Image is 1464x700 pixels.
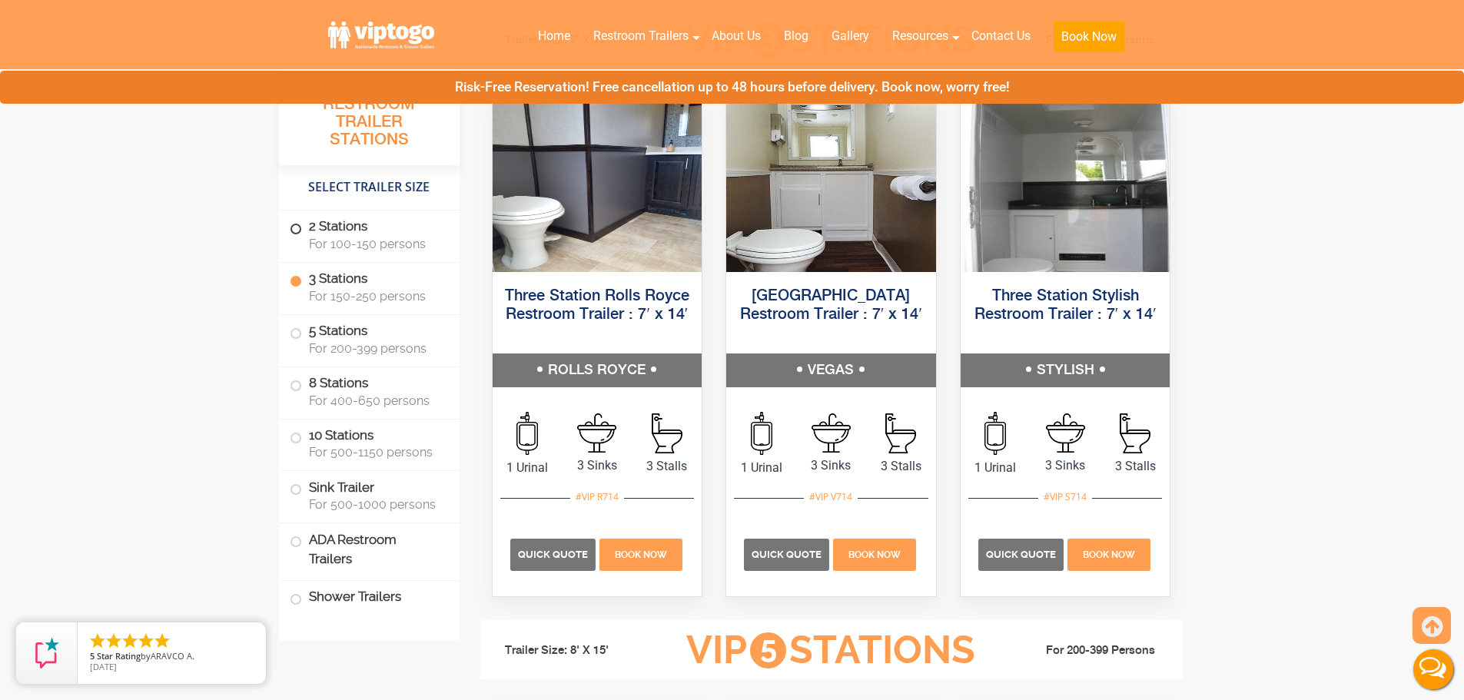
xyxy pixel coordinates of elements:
span: 3 Sinks [1031,456,1100,475]
span: 1 Urinal [726,459,796,477]
span: For 500-1000 persons [309,497,441,512]
img: an icon of sink [812,413,851,453]
a: Three Station Stylish Restroom Trailer : 7′ x 14′ [974,288,1157,323]
span: Quick Quote [986,549,1056,560]
span: 1 Urinal [961,459,1031,477]
label: 5 Stations [290,315,449,363]
a: Restroom Trailers [582,19,700,53]
span: [DATE] [90,661,117,672]
span: For 500-1150 persons [309,445,441,459]
span: Book Now [848,549,901,560]
h3: All Portable Restroom Trailer Stations [279,73,460,165]
span: For 200-399 persons [309,341,441,356]
a: Home [526,19,582,53]
h3: VIP Stations [662,629,999,672]
span: 3 Stalls [1100,457,1170,476]
a: Contact Us [960,19,1042,53]
img: Side view of three station restroom trailer with three separate doors with signs [961,95,1170,272]
label: Sink Trailer [290,471,449,519]
button: Live Chat [1403,639,1464,700]
img: an icon of sink [1046,413,1085,453]
span: For 100-150 persons [309,237,441,251]
label: ADA Restroom Trailers [290,523,449,576]
span: 3 Sinks [796,456,866,475]
label: Shower Trailers [290,581,449,614]
a: About Us [700,19,772,53]
a: Three Station Rolls Royce Restroom Trailer : 7′ x 14′ [505,288,689,323]
a: Quick Quote [510,546,598,561]
span: Book Now [1083,549,1135,560]
li:  [153,632,171,650]
img: an icon of stall [652,413,682,453]
span: 1 Urinal [493,459,563,477]
span: Quick Quote [752,549,822,560]
h5: STYLISH [961,353,1170,387]
img: an icon of stall [1120,413,1150,453]
h4: Select Trailer Size [279,173,460,202]
img: an icon of urinal [516,412,538,455]
a: Book Now [1042,19,1136,61]
a: Book Now [1065,546,1152,561]
span: Book Now [615,549,667,560]
div: #VIP S714 [1038,487,1092,507]
img: an icon of sink [577,413,616,453]
span: 5 [750,632,786,668]
span: ARAVCO A. [151,650,194,662]
li:  [88,632,107,650]
span: For 400-650 persons [309,393,441,408]
div: #VIP R714 [570,487,624,507]
li:  [121,632,139,650]
span: Star Rating [97,650,141,662]
li: Trailer Size: 8' X 15' [491,628,663,674]
span: 5 [90,650,95,662]
span: 3 Stalls [866,457,936,476]
a: Quick Quote [978,546,1066,561]
a: Book Now [597,546,684,561]
a: Book Now [832,546,918,561]
img: Review Rating [32,638,62,668]
label: 3 Stations [290,263,449,310]
span: 3 Sinks [562,456,632,475]
label: 2 Stations [290,211,449,258]
a: [GEOGRAPHIC_DATA] Restroom Trailer : 7′ x 14′ [740,288,922,323]
h5: ROLLS ROYCE [493,353,702,387]
div: #VIP V714 [804,487,858,507]
span: For 150-250 persons [309,289,441,304]
a: Gallery [820,19,881,53]
img: Side view of three station restroom trailer with three separate doors with signs [493,95,702,272]
h5: VEGAS [726,353,936,387]
span: 3 Stalls [632,457,702,476]
img: an icon of urinal [984,412,1006,455]
img: an icon of stall [885,413,916,453]
span: Quick Quote [518,549,588,560]
label: 8 Stations [290,367,449,415]
li:  [137,632,155,650]
img: Side view of three station restroom trailer with three separate doors with signs [726,95,936,272]
img: an icon of urinal [751,412,772,455]
label: 10 Stations [290,420,449,467]
li:  [105,632,123,650]
a: Blog [772,19,820,53]
span: by [90,652,254,662]
a: Quick Quote [744,546,832,561]
button: Book Now [1054,22,1124,52]
li: For 200-399 Persons [1000,642,1172,660]
a: Resources [881,19,960,53]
